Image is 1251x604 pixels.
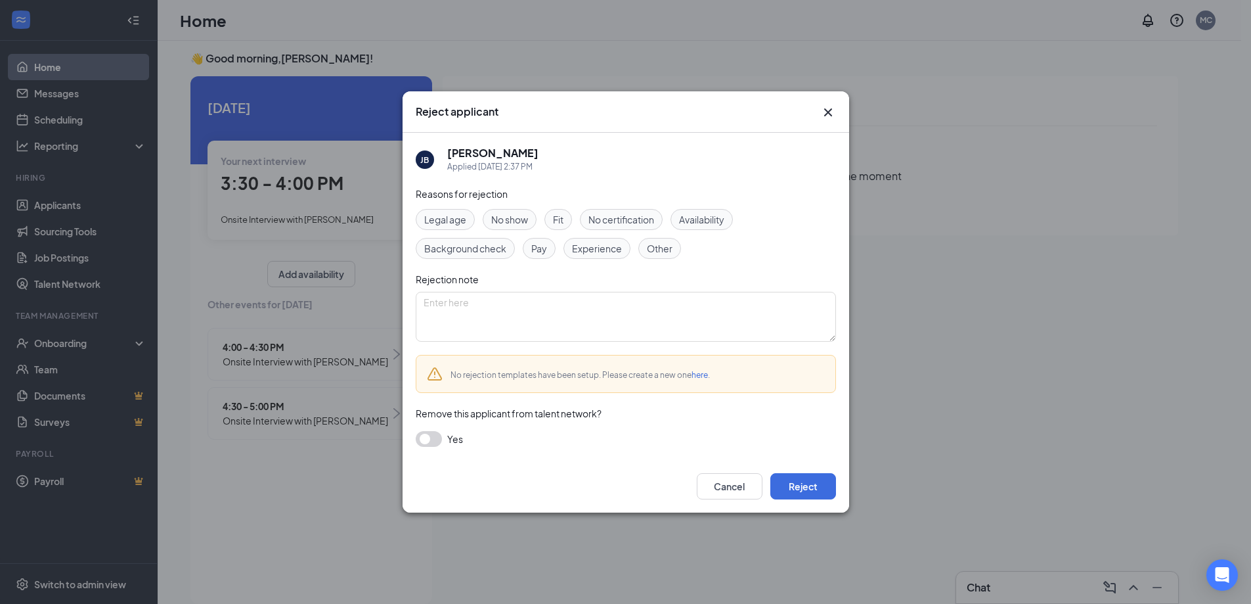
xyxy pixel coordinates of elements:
[447,146,538,160] h5: [PERSON_NAME]
[424,241,506,256] span: Background check
[420,154,429,166] div: JB
[450,370,710,380] span: No rejection templates have been setup. Please create a new one .
[820,105,836,120] svg: Cross
[491,212,528,227] span: No show
[572,241,622,256] span: Experience
[447,160,538,174] div: Applied [DATE] 2:37 PM
[447,431,463,447] span: Yes
[679,212,724,227] span: Availability
[820,105,836,120] button: Close
[427,366,443,382] svg: Warning
[553,212,563,227] span: Fit
[424,212,466,227] span: Legal age
[416,273,479,285] span: Rejection note
[1206,559,1238,591] div: Open Intercom Messenger
[416,407,602,419] span: Remove this applicant from talent network?
[531,241,547,256] span: Pay
[770,473,836,499] button: Reject
[697,473,762,499] button: Cancel
[691,370,708,380] a: here
[647,241,672,256] span: Other
[588,212,654,227] span: No certification
[416,105,498,119] h3: Reject applicant
[416,188,508,200] span: Reasons for rejection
